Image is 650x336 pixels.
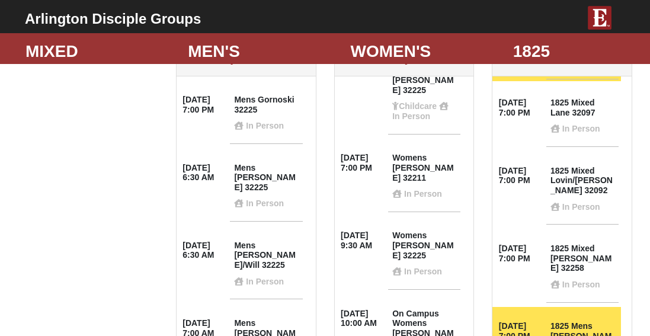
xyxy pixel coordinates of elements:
[182,163,226,183] h4: [DATE] 6:30 AM
[499,98,542,118] h4: [DATE] 7:00 PM
[341,309,384,329] h4: [DATE] 10:00 AM
[234,241,298,287] h4: Mens [PERSON_NAME]/Will 32225
[404,267,442,276] strong: In Person
[246,277,284,286] strong: In Person
[399,101,437,111] strong: Childcare
[182,95,226,115] h4: [DATE] 7:00 PM
[25,67,68,87] h4: [DATE] 7:00 PM
[88,258,126,268] strong: In Person
[25,222,68,242] h4: [DATE] 8:00 AM
[404,189,442,199] strong: In Person
[562,124,600,133] strong: In Person
[341,231,384,251] h4: [DATE] 9:30 AM
[25,300,68,320] h4: [DATE] 12:00 PM
[341,153,384,173] h4: [DATE] 7:00 PM
[76,222,140,268] h4: Mixed [PERSON_NAME] 32207
[562,280,600,289] strong: In Person
[392,111,430,121] strong: In Person
[25,135,68,155] h4: [DATE] 7:00 PM
[246,199,284,208] strong: In Person
[88,93,126,103] strong: In Person
[17,39,179,64] div: MIXED
[392,56,456,121] h4: On Campus Womens [PERSON_NAME] 32225
[182,241,226,261] h4: [DATE] 6:30 AM
[562,202,600,212] strong: In Person
[550,98,614,134] h4: 1825 Mixed Lane 32097
[550,166,614,212] h4: 1825 Mixed Lovin/[PERSON_NAME] 32092
[499,244,542,264] h4: [DATE] 7:00 PM
[179,39,341,64] div: MEN'S
[88,181,126,190] strong: In Person
[25,11,201,27] b: Arlington Disciple Groups
[499,166,542,186] h4: [DATE] 7:00 PM
[234,95,298,131] h4: Mens Gornoski 32225
[76,135,140,190] h4: On Campus Mixed [PERSON_NAME] 32225
[392,153,456,199] h4: Womens [PERSON_NAME] 32211
[234,163,298,209] h4: Mens [PERSON_NAME] 32225
[342,39,504,64] div: WOMEN'S
[246,121,284,130] strong: In Person
[76,67,140,103] h4: Mixed Vilagi 32225
[392,231,456,277] h4: Womens [PERSON_NAME] 32225
[550,244,614,290] h4: 1825 Mixed [PERSON_NAME] 32258
[588,6,611,30] img: E-icon-fireweed-White-TM.png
